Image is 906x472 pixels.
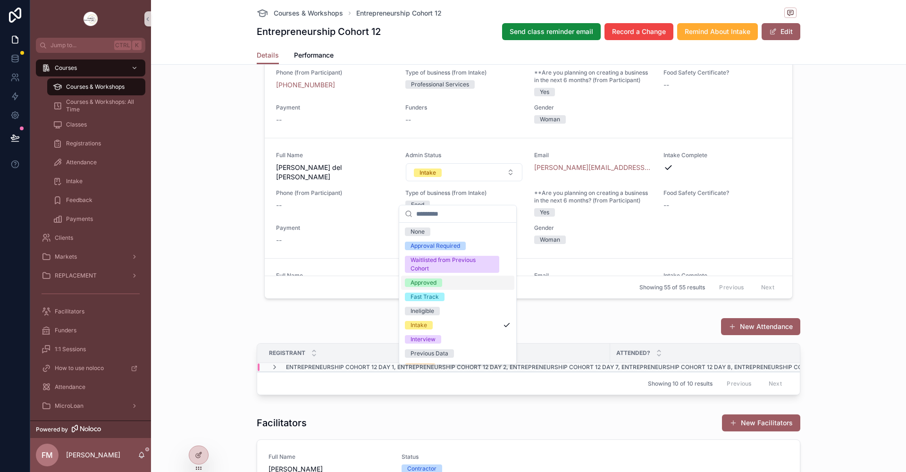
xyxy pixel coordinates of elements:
span: Performance [294,51,334,60]
div: Woman [540,115,560,124]
a: REPLACEMENT [36,267,145,284]
div: Intake [419,169,436,177]
div: Intake [411,321,427,329]
a: Courses & Workshops [257,8,343,19]
span: Showing 10 of 10 results [648,380,713,388]
span: FM [42,449,53,461]
span: Ctrl [114,41,131,50]
div: Interview [411,335,436,344]
div: Ineligible [411,307,434,315]
a: Courses & Workshops [47,78,145,95]
span: Type of business (from Intake) [405,69,523,76]
a: Facilitators [36,303,145,320]
a: Details [257,47,279,65]
a: [PHONE_NUMBER] [276,80,335,90]
div: Food [411,201,424,209]
span: Facilitators [55,308,84,315]
span: Courses & Workshops [66,83,125,91]
span: Remind About Intake [685,27,750,36]
span: Entrepreneurship Cohort 12 [356,8,442,18]
span: Email [534,152,652,159]
span: Phone (from Participant) [276,189,394,197]
span: **Are you planning on creating a business in the next 6 months? (from Participant) [534,69,652,84]
div: Yes [540,88,549,96]
a: Feedback [47,192,145,209]
span: [PERSON_NAME] del [PERSON_NAME] [276,163,394,182]
a: Powered by [30,421,151,438]
a: 1:1 Sessions [36,341,145,358]
span: -- [405,115,411,125]
span: Send class reminder email [510,27,593,36]
a: Classes [47,116,145,133]
span: Clients [55,234,73,242]
span: Attended? [616,349,650,357]
span: How to use noloco [55,364,104,372]
img: App logo [83,11,98,26]
div: Waitlist [411,363,430,372]
div: Previous Data [411,349,448,358]
span: REPLACEMENT [55,272,97,279]
button: New Facilitators [722,414,800,431]
a: Full Name[PERSON_NAME] del [PERSON_NAME]Admin StatusSelect ButtonEmail[PERSON_NAME][EMAIL_ADDRESS... [265,138,792,258]
p: [PERSON_NAME] [66,450,120,460]
span: Email [534,272,652,279]
span: Admin Status [405,152,523,159]
a: Attendance [36,379,145,396]
span: Attendance [66,159,97,166]
span: Record a Change [612,27,666,36]
div: Suggestions [399,223,516,364]
span: Status [402,453,523,461]
span: Attendance [55,383,85,391]
span: 1:1 Sessions [55,346,86,353]
div: Approval Required [411,242,460,250]
span: Intake Complete [663,152,781,159]
div: Professional Services [411,80,469,89]
span: **Are you planning on creating a business in the next 6 months? (from Participant) [534,189,652,204]
a: [PERSON_NAME][EMAIL_ADDRESS][DOMAIN_NAME] [534,163,652,172]
span: Full Name [268,453,390,461]
span: Full Name [276,152,394,159]
a: Funders [36,322,145,339]
a: Full Name[PERSON_NAME]Admin StatusSelect ButtonEmail[EMAIL_ADDRESS][DOMAIN_NAME]Intake Complete [265,258,792,379]
span: Phone (from Participant) [276,69,394,76]
span: Full Name [276,272,394,279]
span: -- [276,201,282,210]
a: Clients [36,229,145,246]
div: None [411,228,425,236]
span: K [133,42,141,49]
span: Feedback [66,196,92,204]
div: Yes [540,208,549,217]
span: Jump to... [50,42,110,49]
a: Full Name[PERSON_NAME] [PERSON_NAME] MeboutoAdmin StatusSelect ButtonEmail[EMAIL_ADDRESS][DOMAIN_... [265,17,792,138]
div: Woman [540,236,560,244]
span: Intake Complete [663,272,781,279]
span: Details [257,51,279,60]
h1: Entrepreneurship Cohort 12 [257,25,381,38]
a: How to use noloco [36,360,145,377]
a: Markets [36,248,145,265]
span: Funders [55,327,76,334]
span: Food Safety Certificate? [663,189,781,197]
div: scrollable content [30,53,151,421]
span: Powered by [36,426,68,433]
span: -- [663,201,669,210]
a: Payments [47,211,145,228]
span: Gender [534,104,652,111]
a: Courses [36,59,145,76]
button: Send class reminder email [502,23,601,40]
span: MicroLoan [55,402,84,410]
span: Markets [55,253,77,261]
div: Waitlisted from Previous Cohort [411,256,494,273]
button: Jump to...CtrlK [36,38,145,53]
span: Classes [66,121,87,128]
h1: Facilitators [257,416,307,430]
span: Payments [66,215,93,223]
a: New Attendance [721,318,800,335]
span: Courses [55,64,77,72]
span: -- [663,80,669,90]
span: Type of business (from Intake) [405,189,523,197]
span: Courses & Workshops [274,8,343,18]
span: Registrant [269,349,305,357]
span: Payment [276,104,394,111]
